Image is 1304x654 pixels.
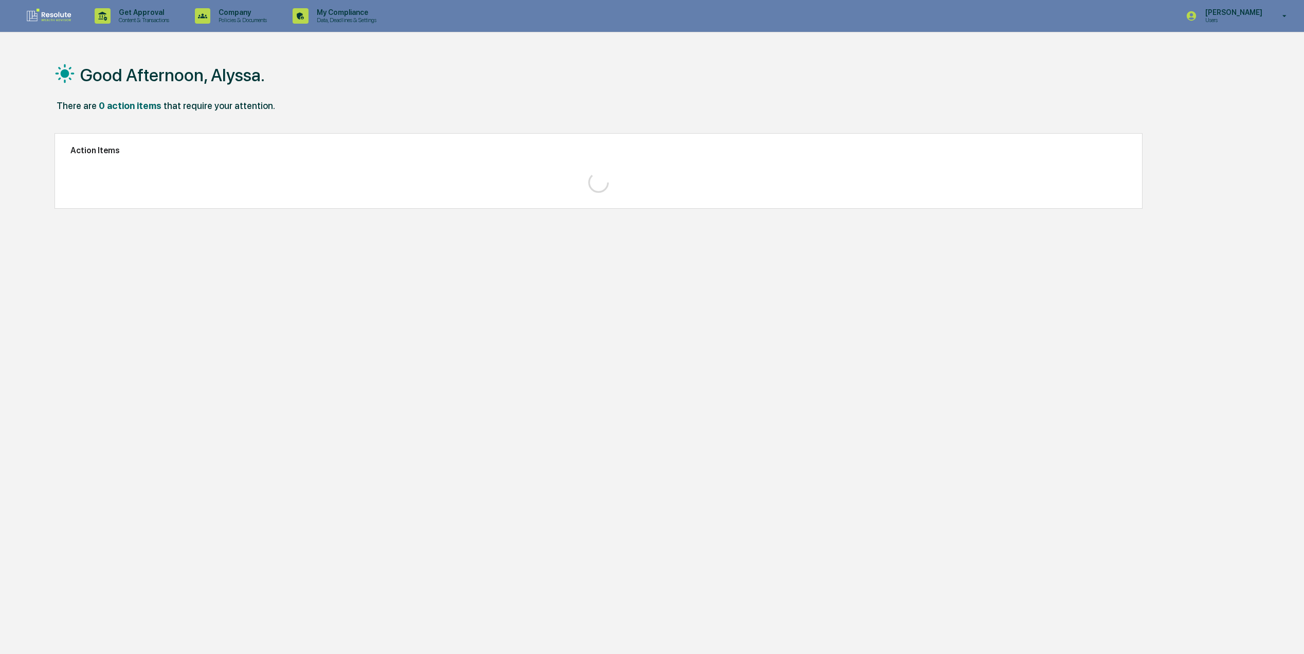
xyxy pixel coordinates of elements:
[1197,8,1267,16] p: [PERSON_NAME]
[57,100,97,111] div: There are
[1197,16,1267,24] p: Users
[210,8,272,16] p: Company
[70,146,1127,155] h2: Action Items
[309,16,382,24] p: Data, Deadlines & Settings
[99,100,161,111] div: 0 action items
[80,65,265,85] h1: Good Afternoon, Alyssa.
[111,8,174,16] p: Get Approval
[111,16,174,24] p: Content & Transactions
[309,8,382,16] p: My Compliance
[25,8,74,24] img: logo
[210,16,272,24] p: Policies & Documents
[164,100,275,111] div: that require your attention.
